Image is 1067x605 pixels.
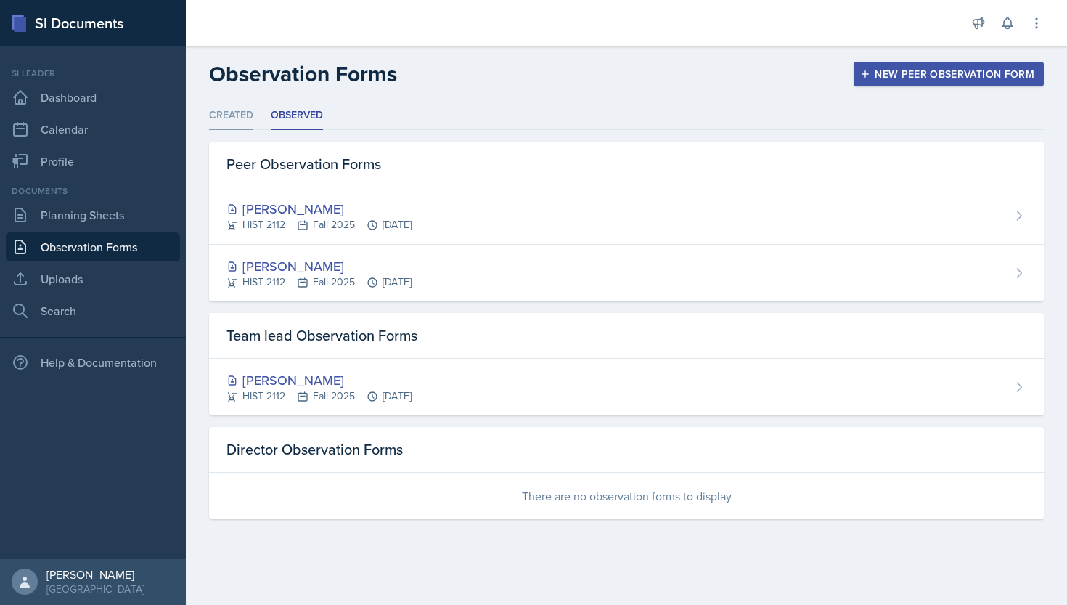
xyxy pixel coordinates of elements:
[6,147,180,176] a: Profile
[6,296,180,325] a: Search
[209,359,1044,415] a: [PERSON_NAME] HIST 2112Fall 2025[DATE]
[209,427,1044,473] div: Director Observation Forms
[46,567,144,582] div: [PERSON_NAME]
[209,187,1044,245] a: [PERSON_NAME] HIST 2112Fall 2025[DATE]
[6,184,180,198] div: Documents
[271,102,323,130] li: Observed
[863,68,1034,80] div: New Peer Observation Form
[6,83,180,112] a: Dashboard
[6,264,180,293] a: Uploads
[226,256,412,276] div: [PERSON_NAME]
[226,199,412,219] div: [PERSON_NAME]
[6,200,180,230] a: Planning Sheets
[854,62,1044,86] button: New Peer Observation Form
[226,275,412,290] div: HIST 2112 Fall 2025 [DATE]
[226,389,412,404] div: HIST 2112 Fall 2025 [DATE]
[46,582,144,596] div: [GEOGRAPHIC_DATA]
[6,67,180,80] div: Si leader
[209,245,1044,301] a: [PERSON_NAME] HIST 2112Fall 2025[DATE]
[6,232,180,261] a: Observation Forms
[6,115,180,144] a: Calendar
[209,142,1044,187] div: Peer Observation Forms
[209,473,1044,519] div: There are no observation forms to display
[6,348,180,377] div: Help & Documentation
[209,102,253,130] li: Created
[209,61,397,87] h2: Observation Forms
[226,217,412,232] div: HIST 2112 Fall 2025 [DATE]
[226,370,412,390] div: [PERSON_NAME]
[209,313,1044,359] div: Team lead Observation Forms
